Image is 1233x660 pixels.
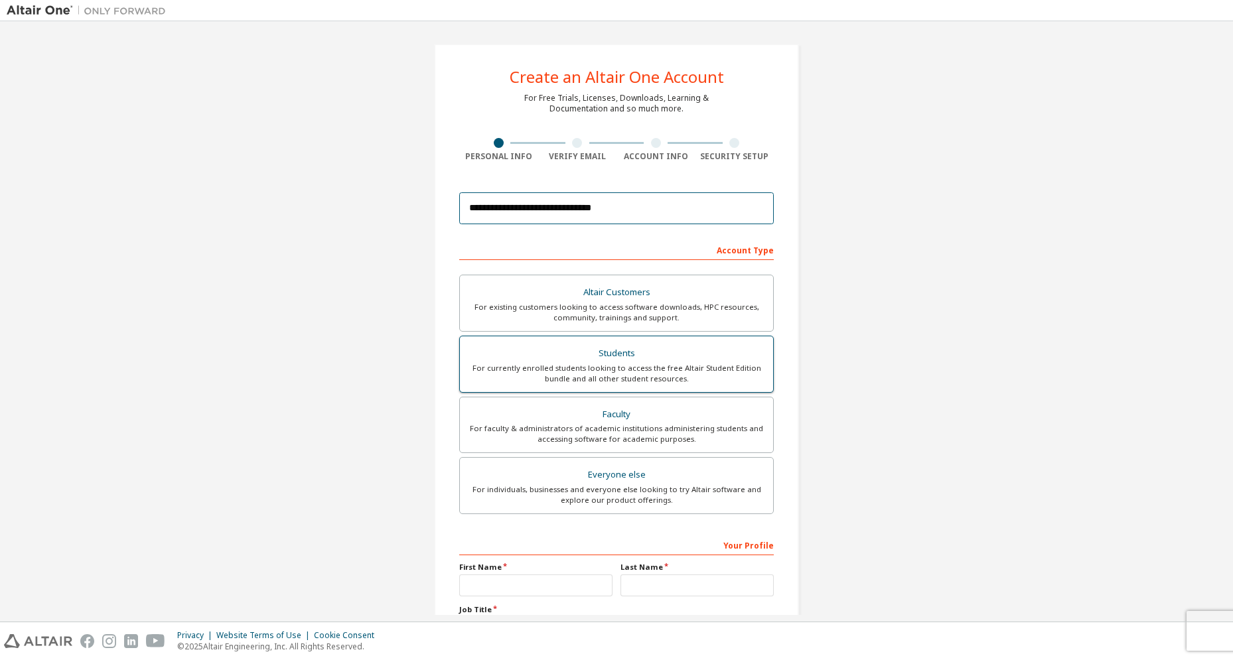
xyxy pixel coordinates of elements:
div: Create an Altair One Account [510,69,724,85]
div: Security Setup [695,151,774,162]
img: instagram.svg [102,634,116,648]
div: Faculty [468,405,765,424]
div: Everyone else [468,466,765,484]
div: Altair Customers [468,283,765,302]
img: Altair One [7,4,173,17]
label: First Name [459,562,613,572]
div: Website Terms of Use [216,630,314,641]
div: Privacy [177,630,216,641]
div: Your Profile [459,534,774,555]
div: Students [468,344,765,363]
img: facebook.svg [80,634,94,648]
div: Account Info [616,151,695,162]
img: youtube.svg [146,634,165,648]
div: Verify Email [538,151,617,162]
div: For Free Trials, Licenses, Downloads, Learning & Documentation and so much more. [524,93,709,114]
div: For faculty & administrators of academic institutions administering students and accessing softwa... [468,423,765,444]
div: For currently enrolled students looking to access the free Altair Student Edition bundle and all ... [468,363,765,384]
label: Job Title [459,604,774,615]
div: Cookie Consent [314,630,382,641]
p: © 2025 Altair Engineering, Inc. All Rights Reserved. [177,641,382,652]
img: linkedin.svg [124,634,138,648]
div: Account Type [459,239,774,260]
img: altair_logo.svg [4,634,72,648]
div: Personal Info [459,151,538,162]
div: For existing customers looking to access software downloads, HPC resources, community, trainings ... [468,302,765,323]
div: For individuals, businesses and everyone else looking to try Altair software and explore our prod... [468,484,765,505]
label: Last Name [620,562,774,572]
